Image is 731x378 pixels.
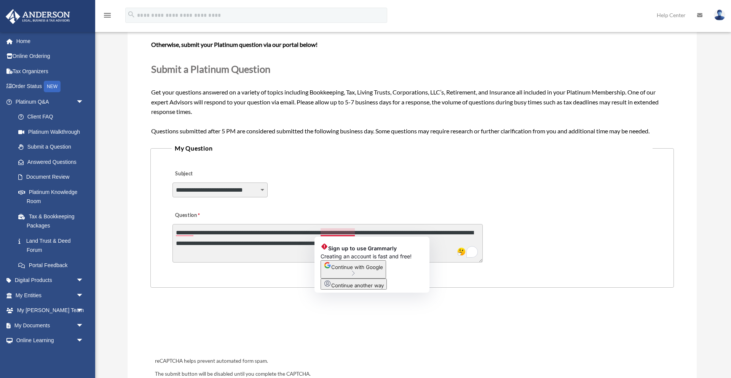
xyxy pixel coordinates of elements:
a: Client FAQ [11,109,95,125]
span: arrow_drop_down [76,333,91,349]
a: Platinum Knowledge Room [11,184,95,209]
span: arrow_drop_down [76,303,91,319]
a: Answered Questions [11,154,95,170]
span: arrow_drop_down [76,94,91,110]
a: Online Ordering [5,49,95,64]
span: arrow_drop_down [76,348,91,364]
span: arrow_drop_down [76,288,91,303]
img: User Pic [714,10,725,21]
iframe: reCAPTCHA [153,311,268,341]
a: Billingarrow_drop_down [5,348,95,363]
a: Order StatusNEW [5,79,95,94]
span: arrow_drop_down [76,318,91,333]
a: Tax Organizers [5,64,95,79]
a: My [PERSON_NAME] Teamarrow_drop_down [5,303,95,318]
a: My Entitiesarrow_drop_down [5,288,95,303]
a: Online Learningarrow_drop_down [5,333,95,348]
a: Digital Productsarrow_drop_down [5,273,95,288]
span: arrow_drop_down [76,273,91,288]
legend: My Question [172,143,653,154]
a: Platinum Q&Aarrow_drop_down [5,94,95,109]
a: Tax & Bookkeeping Packages [11,209,95,233]
a: Submit a Question [11,139,91,155]
a: Document Review [11,170,95,185]
i: search [127,10,136,19]
img: Anderson Advisors Platinum Portal [3,9,72,24]
a: Portal Feedback [11,258,95,273]
label: Question [172,210,231,221]
span: Submit a Platinum Question [151,63,270,75]
textarea: To enrich screen reader interactions, please activate Accessibility in Grammarly extension settings [172,224,483,263]
a: Land Trust & Deed Forum [11,233,95,258]
b: Otherwise, submit your Platinum question via our portal below! [151,41,318,48]
span: Get your questions answered on a variety of topics including Bookkeeping, Tax, Living Trusts, Cor... [151,20,673,135]
div: NEW [44,81,61,92]
i: menu [103,11,112,20]
div: reCAPTCHA helps prevent automated form spam. [152,357,672,366]
a: Platinum Walkthrough [11,124,95,139]
a: menu [103,13,112,20]
a: My Documentsarrow_drop_down [5,318,95,333]
a: Home [5,34,95,49]
label: Subject [172,168,245,179]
